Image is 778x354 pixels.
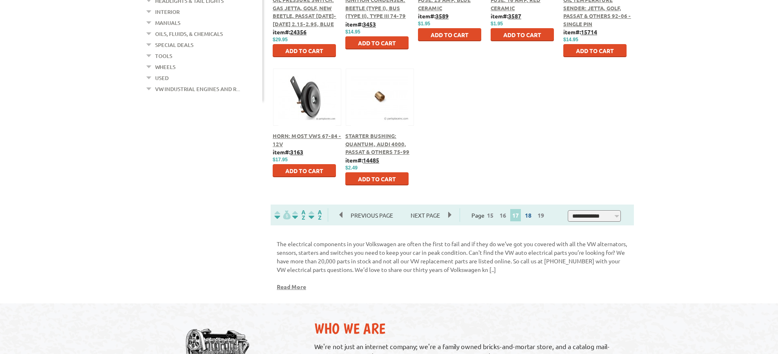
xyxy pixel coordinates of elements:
span: Add to Cart [576,47,614,54]
u: 15714 [581,28,597,36]
a: 18 [523,212,533,219]
img: Sort by Sales Rank [307,210,323,220]
img: Sort by Headline [291,210,307,220]
span: Add to Cart [358,39,396,47]
a: Used [155,73,169,83]
span: $1.95 [491,21,503,27]
span: Add to Cart [285,167,323,174]
a: Next Page [402,212,448,219]
a: Oils, Fluids, & Chemicals [155,29,223,39]
a: VW Industrial Engines and R... [155,84,240,94]
span: $14.95 [563,37,578,42]
a: 15 [485,212,496,219]
span: Add to Cart [285,47,323,54]
a: Previous Page [340,212,402,219]
a: Wheels [155,62,176,72]
button: Add to Cart [273,44,336,57]
b: item#: [345,156,379,164]
button: Add to Cart [563,44,627,57]
a: Horn: Most VWs 67-84 - 12V [273,132,341,147]
a: Tools [155,51,172,61]
button: Add to Cart [418,28,481,41]
h2: Who We Are [314,320,626,337]
u: 3453 [363,20,376,28]
a: 19 [536,212,546,219]
u: 14485 [363,156,379,164]
span: Add to Cart [431,31,469,38]
span: $14.95 [345,29,360,35]
span: $29.95 [273,37,288,42]
b: item#: [418,12,449,20]
u: 3589 [436,12,449,20]
button: Add to Cart [345,172,409,185]
a: Manuals [155,18,180,28]
button: Add to Cart [345,36,409,49]
a: 16 [498,212,508,219]
b: item#: [563,28,597,36]
a: Special Deals [155,40,193,50]
span: Add to Cart [503,31,541,38]
span: 17 [510,209,521,221]
a: Interior [155,7,180,17]
a: Read More [277,283,306,290]
img: filterpricelow.svg [274,210,291,220]
a: Starter Bushing: Quantum, Audi 4000, Passat & Others 75-99 [345,132,409,155]
u: 3587 [508,12,521,20]
b: item#: [491,12,521,20]
button: Add to Cart [273,164,336,177]
b: item#: [273,148,303,156]
span: Next Page [402,209,448,221]
span: Previous Page [342,209,401,221]
u: 3163 [290,148,303,156]
span: $2.49 [345,165,358,171]
p: The electrical components in your Volkswagen are often the first to fail and if they do we’ve got... [277,240,628,274]
span: Add to Cart [358,175,396,183]
u: 24356 [290,28,307,36]
span: $17.95 [273,157,288,163]
span: $1.95 [418,21,430,27]
button: Add to Cart [491,28,554,41]
b: item#: [345,20,376,28]
b: item#: [273,28,307,36]
div: Page [460,208,559,222]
